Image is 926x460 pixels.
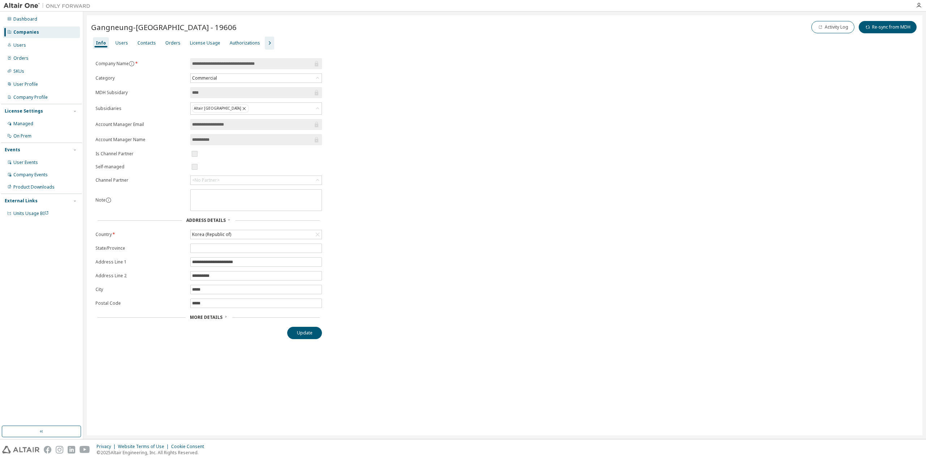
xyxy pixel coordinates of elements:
[13,68,24,74] div: SKUs
[13,184,55,190] div: Product Downloads
[811,21,854,33] button: Activity Log
[191,74,322,83] div: Commercial
[13,29,39,35] div: Companies
[191,103,322,114] div: Altair [GEOGRAPHIC_DATA]
[171,444,208,450] div: Cookie Consent
[44,446,51,453] img: facebook.svg
[95,75,186,81] label: Category
[5,108,43,114] div: License Settings
[95,273,186,279] label: Address Line 2
[186,217,226,223] span: Address Details
[118,444,171,450] div: Website Terms of Use
[95,287,186,292] label: City
[13,94,48,100] div: Company Profile
[13,55,29,61] div: Orders
[13,133,31,139] div: On Prem
[190,40,220,46] div: License Usage
[68,446,75,453] img: linkedin.svg
[95,137,186,143] label: Account Manager Name
[95,106,186,111] label: Subsidiaries
[13,210,49,216] span: Units Usage BI
[287,327,322,339] button: Update
[95,164,186,170] label: Self-managed
[4,2,94,9] img: Altair One
[191,231,232,239] div: Korea (Republic of)
[95,90,186,96] label: MDH Subsidary
[95,245,186,251] label: State/Province
[230,40,260,46] div: Authorizations
[95,259,186,265] label: Address Line 1
[13,16,37,22] div: Dashboard
[192,104,249,113] div: Altair [GEOGRAPHIC_DATA]
[95,177,186,183] label: Channel Partner
[165,40,180,46] div: Orders
[13,81,38,87] div: User Profile
[137,40,156,46] div: Contacts
[91,22,237,32] span: Gangneung-[GEOGRAPHIC_DATA] - 19606
[96,40,106,46] div: Info
[191,230,322,239] div: Korea (Republic of)
[5,147,20,153] div: Events
[191,74,218,82] div: Commercial
[106,197,111,203] button: information
[115,40,128,46] div: Users
[192,177,220,183] div: <No Partner>
[56,446,63,453] img: instagram.svg
[95,151,186,157] label: Is Channel Partner
[95,197,106,203] label: Note
[859,21,917,33] button: Re-sync from MDH
[5,198,38,204] div: External Links
[80,446,90,453] img: youtube.svg
[95,232,186,237] label: Country
[97,450,208,456] p: © 2025 Altair Engineering, Inc. All Rights Reserved.
[95,300,186,306] label: Postal Code
[190,314,222,320] span: More Details
[13,172,48,178] div: Company Events
[13,160,38,165] div: User Events
[95,122,186,127] label: Account Manager Email
[95,61,186,67] label: Company Name
[13,121,33,127] div: Managed
[191,176,322,185] div: <No Partner>
[2,446,39,453] img: altair_logo.svg
[129,61,135,67] button: information
[97,444,118,450] div: Privacy
[13,42,26,48] div: Users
